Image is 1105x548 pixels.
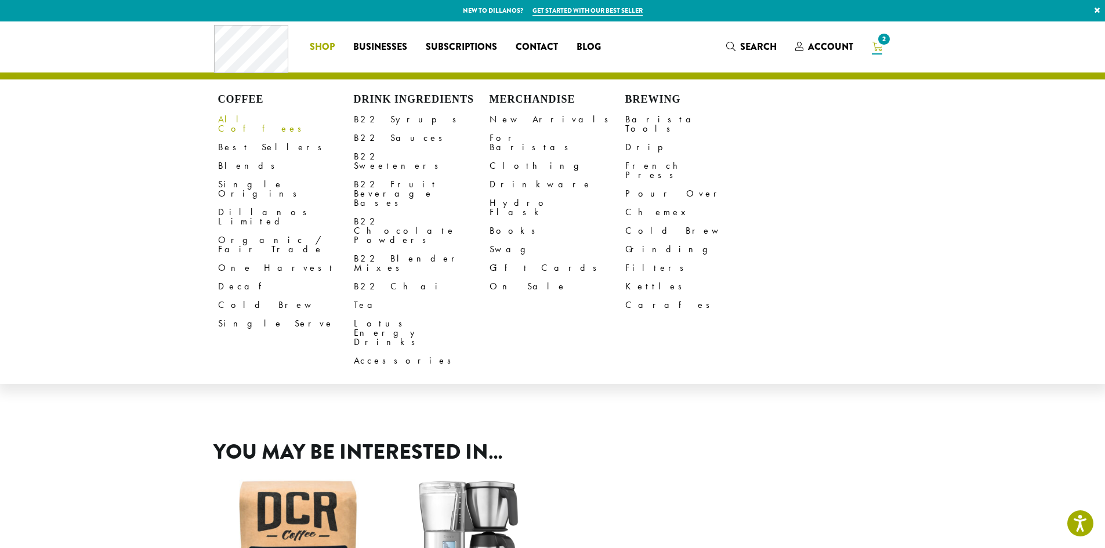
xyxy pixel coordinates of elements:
[354,175,490,212] a: B22 Fruit Beverage Bases
[353,40,407,55] span: Businesses
[354,93,490,106] h4: Drink Ingredients
[218,277,354,296] a: Decaf
[218,110,354,138] a: All Coffees
[490,194,625,222] a: Hydro Flask
[218,138,354,157] a: Best Sellers
[218,175,354,203] a: Single Origins
[490,222,625,240] a: Books
[310,40,335,55] span: Shop
[300,38,344,56] a: Shop
[490,129,625,157] a: For Baristas
[625,240,761,259] a: Grinding
[625,222,761,240] a: Cold Brew
[625,93,761,106] h4: Brewing
[625,138,761,157] a: Drip
[876,31,892,47] span: 2
[490,175,625,194] a: Drinkware
[740,40,777,53] span: Search
[625,296,761,314] a: Carafes
[490,110,625,129] a: New Arrivals
[218,203,354,231] a: Dillanos Limited
[490,157,625,175] a: Clothing
[625,110,761,138] a: Barista Tools
[218,314,354,333] a: Single Serve
[213,440,892,464] h2: You may be interested in…
[516,40,558,55] span: Contact
[625,157,761,184] a: French Press
[490,93,625,106] h4: Merchandise
[625,259,761,277] a: Filters
[625,277,761,296] a: Kettles
[490,259,625,277] a: Gift Cards
[354,296,490,314] a: Tea
[218,157,354,175] a: Blends
[625,203,761,222] a: Chemex
[354,314,490,351] a: Lotus Energy Drinks
[490,240,625,259] a: Swag
[808,40,853,53] span: Account
[354,351,490,370] a: Accessories
[426,40,497,55] span: Subscriptions
[218,231,354,259] a: Organic / Fair Trade
[532,6,643,16] a: Get started with our best seller
[717,37,786,56] a: Search
[218,259,354,277] a: One Harvest
[490,277,625,296] a: On Sale
[577,40,601,55] span: Blog
[354,129,490,147] a: B22 Sauces
[625,184,761,203] a: Pour Over
[218,93,354,106] h4: Coffee
[354,110,490,129] a: B22 Syrups
[218,296,354,314] a: Cold Brew
[354,212,490,249] a: B22 Chocolate Powders
[354,249,490,277] a: B22 Blender Mixes
[354,277,490,296] a: B22 Chai
[354,147,490,175] a: B22 Sweeteners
